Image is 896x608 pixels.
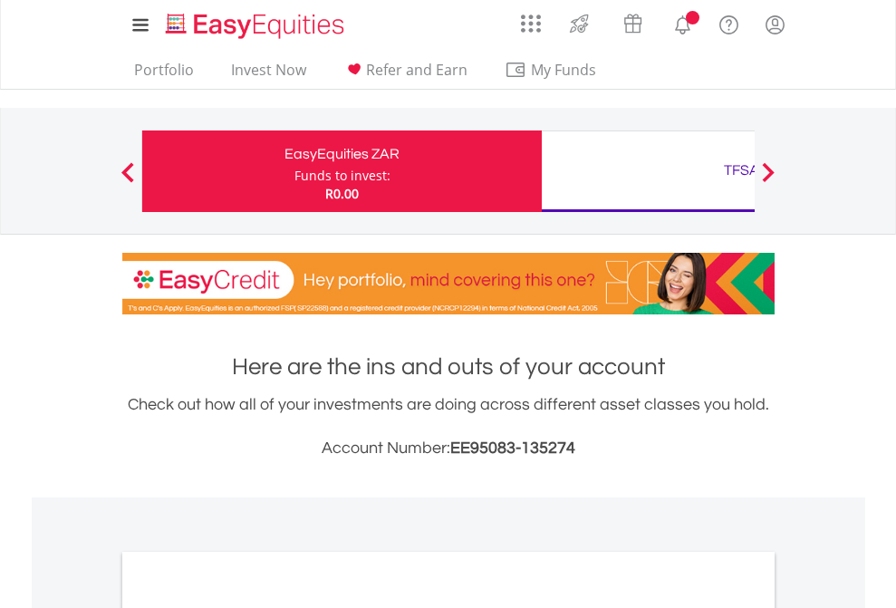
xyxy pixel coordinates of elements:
button: Next [750,171,786,189]
h1: Here are the ins and outs of your account [122,351,775,383]
a: Home page [159,5,352,41]
span: My Funds [505,58,623,82]
div: Check out how all of your investments are doing across different asset classes you hold. [122,392,775,461]
a: Refer and Earn [336,61,475,89]
span: Refer and Earn [366,60,467,80]
a: Vouchers [606,5,660,38]
img: EasyEquities_Logo.png [162,11,352,41]
span: R0.00 [325,185,359,202]
img: grid-menu-icon.svg [521,14,541,34]
a: Invest Now [224,61,313,89]
a: Notifications [660,5,706,41]
img: vouchers-v2.svg [618,9,648,38]
h3: Account Number: [122,436,775,461]
a: Portfolio [127,61,201,89]
div: Funds to invest: [294,167,390,185]
a: FAQ's and Support [706,5,752,41]
span: EE95083-135274 [450,439,575,457]
img: EasyCredit Promotion Banner [122,253,775,314]
div: EasyEquities ZAR [153,141,531,167]
img: thrive-v2.svg [564,9,594,38]
a: My Profile [752,5,798,44]
a: AppsGrid [509,5,553,34]
button: Previous [110,171,146,189]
